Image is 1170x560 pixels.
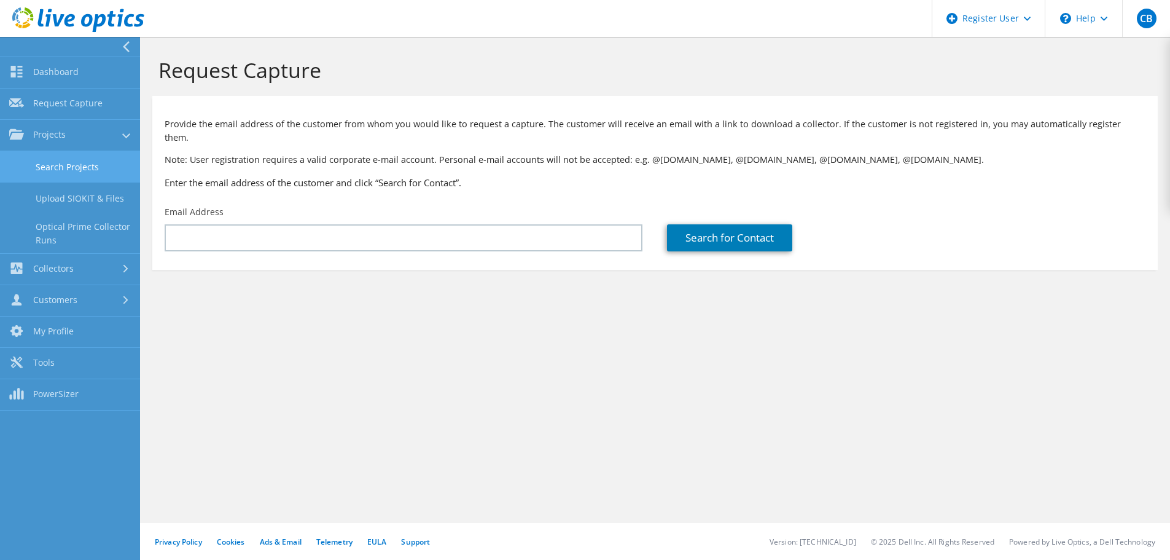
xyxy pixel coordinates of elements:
[158,57,1145,83] h1: Request Capture
[1009,537,1155,547] li: Powered by Live Optics, a Dell Technology
[667,224,792,251] a: Search for Contact
[367,537,386,547] a: EULA
[165,153,1145,167] p: Note: User registration requires a valid corporate e-mail account. Personal e-mail accounts will ...
[260,537,302,547] a: Ads & Email
[165,117,1145,144] p: Provide the email address of the customer from whom you would like to request a capture. The cust...
[401,537,430,547] a: Support
[770,537,856,547] li: Version: [TECHNICAL_ID]
[871,537,994,547] li: © 2025 Dell Inc. All Rights Reserved
[165,206,224,218] label: Email Address
[155,537,202,547] a: Privacy Policy
[217,537,245,547] a: Cookies
[1060,13,1071,24] svg: \n
[165,176,1145,189] h3: Enter the email address of the customer and click “Search for Contact”.
[316,537,353,547] a: Telemetry
[1137,9,1156,28] span: CB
